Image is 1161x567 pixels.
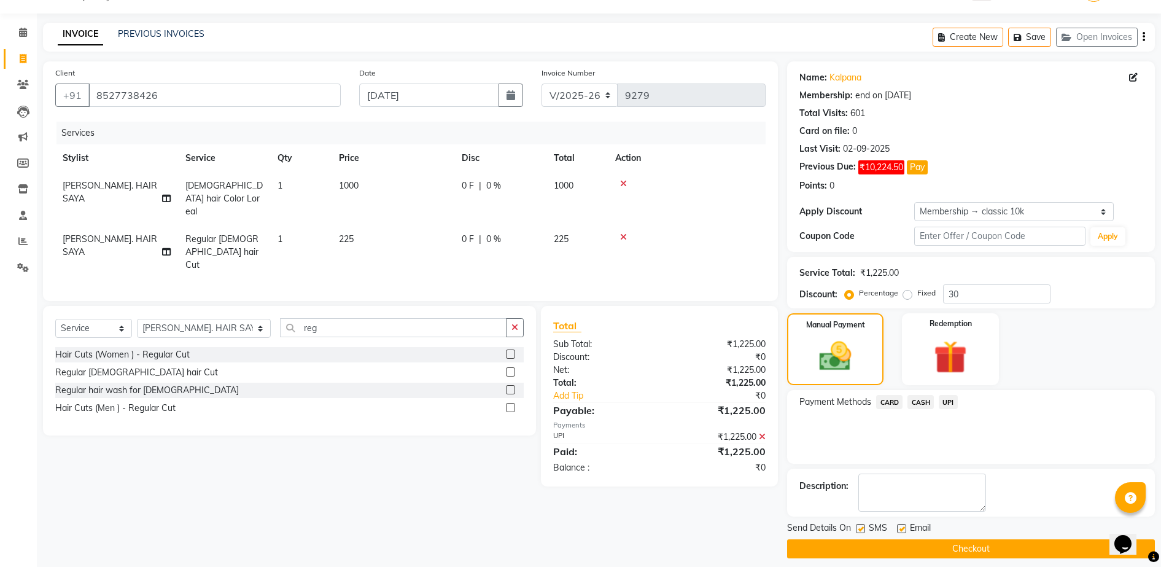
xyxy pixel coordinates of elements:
span: 1 [278,233,282,244]
div: Coupon Code [799,230,914,243]
span: [DEMOGRAPHIC_DATA] hair Color Loreal [185,180,263,217]
div: ₹0 [659,351,775,364]
div: Services [56,122,775,144]
label: Redemption [930,318,972,329]
div: Balance : [544,461,659,474]
span: CARD [876,395,903,409]
span: Total [553,319,581,332]
div: Name: [799,71,827,84]
div: 601 [850,107,865,120]
button: Create New [933,28,1003,47]
input: Search or Scan [280,318,507,337]
div: ₹1,225.00 [659,403,775,418]
img: _gift.svg [923,337,977,378]
span: 1000 [554,180,573,191]
span: [PERSON_NAME]. HAIR SAYA [63,233,157,257]
div: Payable: [544,403,659,418]
a: Kalpana [829,71,861,84]
th: Total [546,144,608,172]
iframe: chat widget [1109,518,1149,555]
div: ₹1,225.00 [659,338,775,351]
div: Service Total: [799,267,855,280]
span: CASH [907,395,934,409]
button: Open Invoices [1056,28,1138,47]
label: Invoice Number [542,68,595,79]
div: Membership: [799,89,853,102]
span: 225 [554,233,569,244]
th: Service [178,144,270,172]
th: Disc [454,144,546,172]
input: Search by Name/Mobile/Email/Code [88,84,341,107]
span: 0 % [486,179,501,192]
div: Regular hair wash for [DEMOGRAPHIC_DATA] [55,384,239,397]
span: 0 F [462,233,474,246]
label: Manual Payment [806,319,865,330]
span: 225 [339,233,354,244]
span: 0 % [486,233,501,246]
span: SMS [869,522,887,537]
div: ₹1,225.00 [860,267,899,280]
div: Regular [DEMOGRAPHIC_DATA] hair Cut [55,366,218,379]
label: Client [55,68,75,79]
button: +91 [55,84,90,107]
div: Discount: [799,288,837,301]
img: _cash.svg [809,338,861,375]
div: ₹1,225.00 [659,431,775,444]
div: Total: [544,377,659,389]
label: Date [359,68,376,79]
div: Hair Cuts (Women ) - Regular Cut [55,348,190,361]
input: Enter Offer / Coupon Code [914,227,1085,246]
div: ₹0 [659,461,775,474]
div: Last Visit: [799,143,841,155]
label: Fixed [917,287,936,299]
div: ₹0 [679,389,775,402]
div: Card on file: [799,125,850,138]
span: Regular [DEMOGRAPHIC_DATA] hair Cut [185,233,258,270]
div: 0 [829,179,834,192]
div: end on [DATE] [855,89,911,102]
span: [PERSON_NAME]. HAIR SAYA [63,180,157,204]
div: ₹1,225.00 [659,377,775,389]
div: Sub Total: [544,338,659,351]
div: 02-09-2025 [843,143,890,155]
button: Pay [907,160,928,174]
div: 0 [852,125,857,138]
div: Apply Discount [799,205,914,218]
div: ₹1,225.00 [659,444,775,459]
div: Discount: [544,351,659,364]
a: PREVIOUS INVOICES [118,28,204,39]
a: Add Tip [544,389,678,402]
div: Net: [544,364,659,377]
div: Points: [799,179,827,192]
div: Paid: [544,444,659,459]
div: ₹1,225.00 [659,364,775,377]
div: Hair Cuts (Men ) - Regular Cut [55,402,176,415]
button: Save [1008,28,1051,47]
span: 1 [278,180,282,191]
span: Email [910,522,931,537]
span: | [479,179,481,192]
span: UPI [939,395,958,409]
span: | [479,233,481,246]
span: ₹10,224.50 [858,160,904,174]
div: Payments [553,420,766,431]
th: Price [332,144,454,172]
th: Action [608,144,766,172]
th: Qty [270,144,332,172]
div: Total Visits: [799,107,848,120]
div: Description: [799,480,848,493]
div: Previous Due: [799,160,856,174]
a: INVOICE [58,23,103,45]
button: Apply [1090,227,1125,246]
th: Stylist [55,144,178,172]
span: 1000 [339,180,359,191]
span: Payment Methods [799,396,871,409]
span: Send Details On [787,522,851,537]
label: Percentage [859,287,898,299]
button: Checkout [787,539,1155,558]
div: UPI [544,431,659,444]
span: 0 F [462,179,474,192]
